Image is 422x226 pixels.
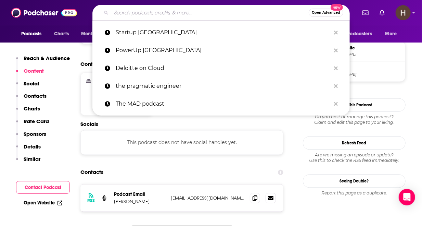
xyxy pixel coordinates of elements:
[116,24,331,41] p: Startup Boston
[16,80,39,93] button: Social
[16,131,46,143] button: Sponsors
[16,93,47,105] button: Contacts
[312,11,340,14] span: Open Advanced
[396,5,411,20] img: User Profile
[80,121,283,128] h2: Socials
[80,61,278,67] h2: Content
[92,41,350,59] a: PowerUp [GEOGRAPHIC_DATA]
[21,29,41,39] span: Podcasts
[306,64,402,79] a: RSS Feed[DOMAIN_NAME]
[381,27,406,40] button: open menu
[16,181,70,194] button: Contact Podcast
[24,143,41,150] p: Details
[16,118,49,131] button: Rate Card
[50,27,73,40] a: Charts
[303,136,406,150] button: Refresh Feed
[16,105,40,118] button: Charts
[92,95,350,113] a: The MAD podcast
[24,156,40,162] p: Similar
[80,166,103,179] h2: Contacts
[54,29,69,39] span: Charts
[87,198,95,204] h3: RSS
[92,59,350,77] a: Deloitte on Cloud
[24,68,44,74] p: Content
[306,44,402,59] a: Official Website[DOMAIN_NAME]
[360,7,371,19] a: Show notifications dropdown
[116,77,331,95] p: the pragmatic engineer
[331,4,343,11] span: New
[303,175,406,188] a: Seeing Double?
[114,192,165,198] p: Podcast Email
[339,29,372,39] span: For Podcasters
[323,52,402,57] span: startupbostonpodcast.com
[81,29,105,39] span: Monitoring
[16,68,44,80] button: Content
[16,27,50,40] button: open menu
[396,5,411,20] button: Show profile menu
[111,7,309,18] input: Search podcasts, credits, & more...
[399,189,415,205] div: Open Intercom Messenger
[92,24,350,41] a: Startup [GEOGRAPHIC_DATA]
[396,5,411,20] span: Logged in as M1ndsharePR
[92,77,350,95] a: the pragmatic engineer
[377,7,387,19] a: Show notifications dropdown
[385,29,397,39] span: More
[116,95,331,113] p: The MAD podcast
[323,72,402,77] span: startupbostonpodcast.libsyn.com
[303,191,406,196] div: Report this page as a duplicate.
[92,5,350,21] div: Search podcasts, credits, & more...
[303,153,406,164] div: Are we missing an episode or update? Use this to check the RSS feed immediately.
[16,143,41,156] button: Details
[24,105,40,112] p: Charts
[323,45,402,51] span: Official Website
[303,115,406,120] span: Do you host or manage this podcast?
[323,65,402,71] span: RSS Feed
[116,59,331,77] p: Deloitte on Cloud
[303,98,406,112] button: Claim This Podcast
[24,80,39,87] p: Social
[303,115,406,126] div: Claim and edit this page to your liking.
[24,118,49,124] p: Rate Card
[171,195,244,201] p: [EMAIL_ADDRESS][DOMAIN_NAME]
[80,130,283,155] div: This podcast does not have social handles yet.
[24,55,70,61] p: Reach & Audience
[24,131,46,137] p: Sponsors
[114,199,165,205] p: [PERSON_NAME]
[116,41,331,59] p: PowerUp Boston
[16,156,40,168] button: Similar
[24,200,62,206] a: Open Website
[309,9,343,17] button: Open AdvancedNew
[11,6,77,19] img: Podchaser - Follow, Share and Rate Podcasts
[335,27,382,40] button: open menu
[16,55,70,68] button: Reach & Audience
[76,27,114,40] button: open menu
[24,93,47,99] p: Contacts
